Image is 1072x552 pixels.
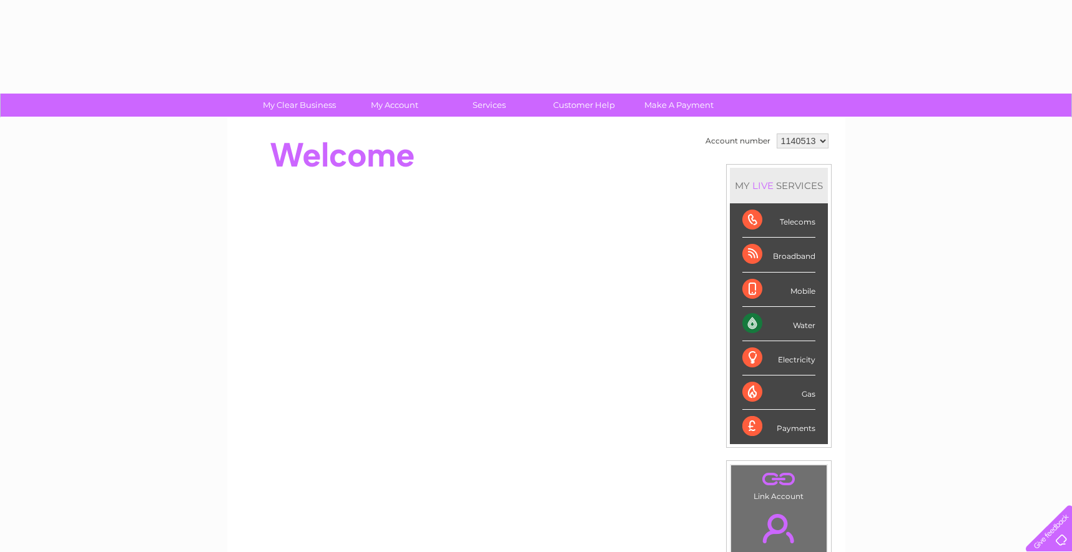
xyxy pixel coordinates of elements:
[742,307,815,341] div: Water
[248,94,351,117] a: My Clear Business
[730,168,828,203] div: MY SERVICES
[742,238,815,272] div: Broadband
[730,465,827,504] td: Link Account
[702,130,774,152] td: Account number
[750,180,776,191] div: LIVE
[343,94,446,117] a: My Account
[533,94,636,117] a: Customer Help
[438,94,541,117] a: Services
[734,506,824,550] a: .
[742,341,815,375] div: Electricity
[627,94,730,117] a: Make A Payment
[742,203,815,238] div: Telecoms
[734,468,824,490] a: .
[742,273,815,307] div: Mobile
[742,410,815,443] div: Payments
[742,375,815,410] div: Gas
